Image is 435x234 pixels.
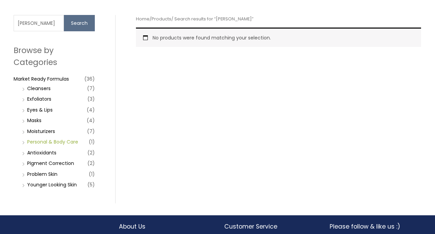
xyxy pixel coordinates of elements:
span: (2) [87,158,95,168]
h2: Please follow & like us :) [330,222,421,231]
h2: Browse by Categories [14,45,95,68]
nav: Breadcrumb [136,15,421,23]
a: Home [136,16,150,22]
a: Eyes & Lips [27,106,53,113]
a: Problem Skin [27,171,57,178]
span: (7) [87,84,95,93]
h2: Customer Service [224,222,316,231]
span: (4) [87,105,95,115]
a: Antioxidants [27,149,56,156]
a: Exfoliators [27,96,51,102]
span: (5) [87,180,95,189]
a: Personal & Body Care [27,138,78,145]
a: Cleansers [27,85,51,92]
span: (36) [84,74,95,84]
button: Search [64,15,95,31]
span: (2) [87,148,95,157]
a: Masks [27,117,41,124]
a: PIgment Correction [27,160,74,167]
span: (1) [89,169,95,179]
span: (7) [87,127,95,136]
input: Search products… [14,15,64,31]
h2: About Us [119,222,211,231]
a: Younger Looking Skin [27,181,77,188]
a: Products [152,16,171,22]
span: (3) [87,94,95,104]
div: No products were found matching your selection. [136,28,421,47]
a: Moisturizers [27,128,55,135]
span: (1) [89,137,95,147]
span: (4) [87,116,95,125]
a: Market Ready Formulas [14,76,69,82]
